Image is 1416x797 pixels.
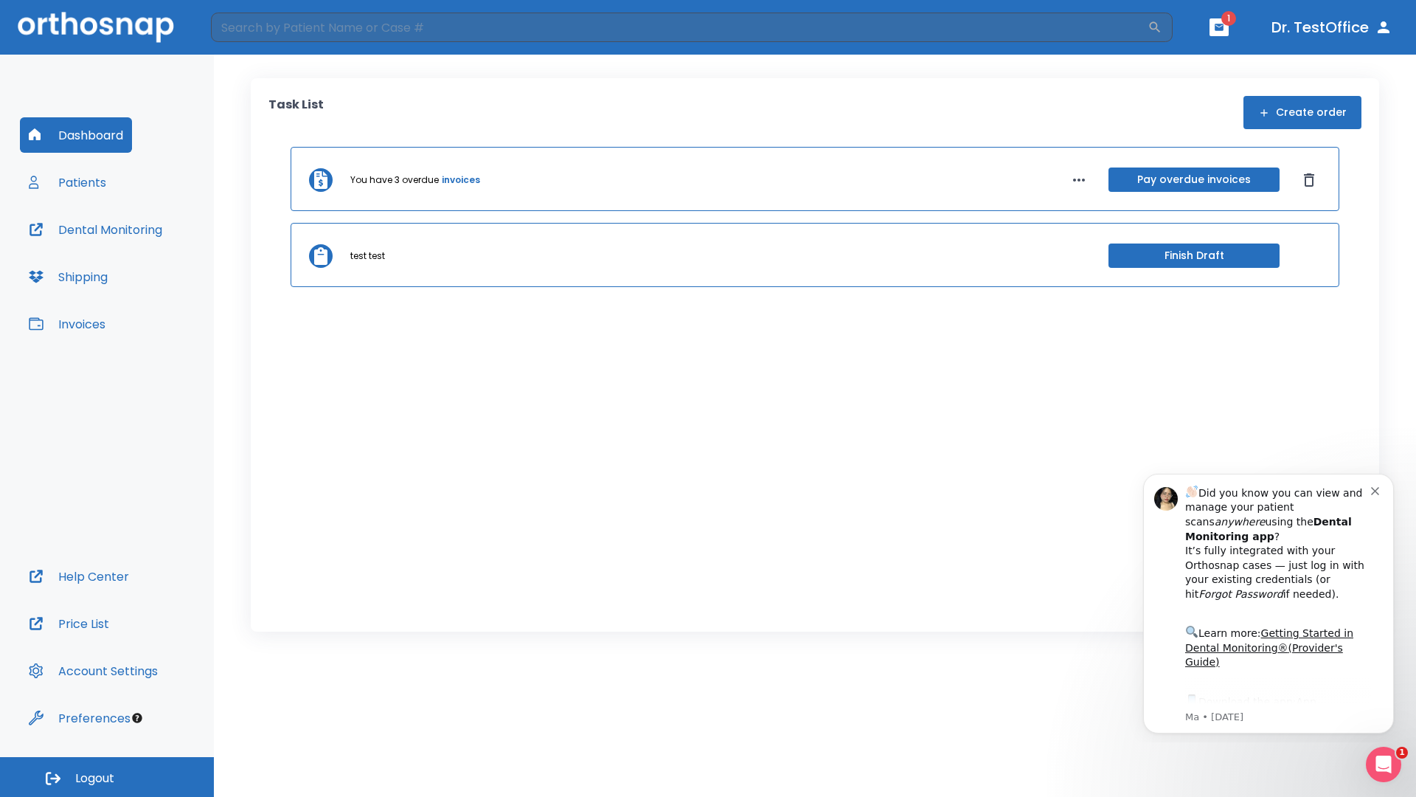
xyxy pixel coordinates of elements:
[350,173,439,187] p: You have 3 overdue
[20,117,132,153] button: Dashboard
[20,606,118,641] button: Price List
[18,12,174,42] img: Orthosnap
[131,711,144,725] div: Tooltip anchor
[20,700,139,736] button: Preferences
[350,249,385,263] p: test test
[64,232,250,307] div: Download the app: | ​ Let us know if you need help getting started!
[20,212,171,247] button: Dental Monitoring
[75,770,114,787] span: Logout
[1266,14,1398,41] button: Dr. TestOffice
[1297,168,1321,192] button: Dismiss
[20,259,117,294] button: Shipping
[442,173,480,187] a: invoices
[20,653,167,689] button: Account Settings
[211,13,1148,42] input: Search by Patient Name or Case #
[64,250,250,263] p: Message from Ma, sent 5w ago
[20,306,114,342] button: Invoices
[20,165,115,200] button: Patients
[1243,96,1361,129] button: Create order
[1396,747,1408,759] span: 1
[1366,747,1401,782] iframe: Intercom live chat
[1221,11,1236,26] span: 1
[1121,460,1416,742] iframe: Intercom notifications message
[1108,244,1280,268] button: Finish Draft
[20,559,138,594] button: Help Center
[1108,168,1280,192] button: Pay overdue invoices
[64,235,195,262] a: App Store
[268,96,324,129] p: Task List
[250,23,262,35] button: Dismiss notification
